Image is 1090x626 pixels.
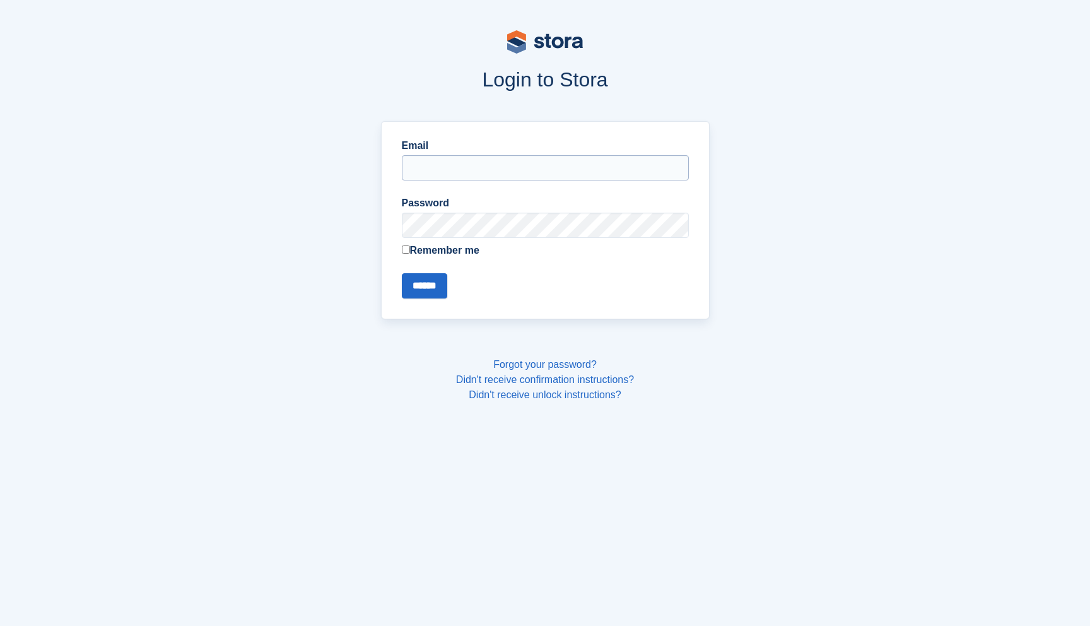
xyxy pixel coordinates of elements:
img: stora-logo-53a41332b3708ae10de48c4981b4e9114cc0af31d8433b30ea865607fb682f29.svg [507,30,583,54]
label: Email [402,138,689,153]
label: Password [402,196,689,211]
input: Remember me [402,245,410,254]
a: Didn't receive confirmation instructions? [456,374,634,385]
a: Forgot your password? [493,359,597,370]
label: Remember me [402,243,689,258]
h1: Login to Stora [140,68,950,91]
a: Didn't receive unlock instructions? [469,389,621,400]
